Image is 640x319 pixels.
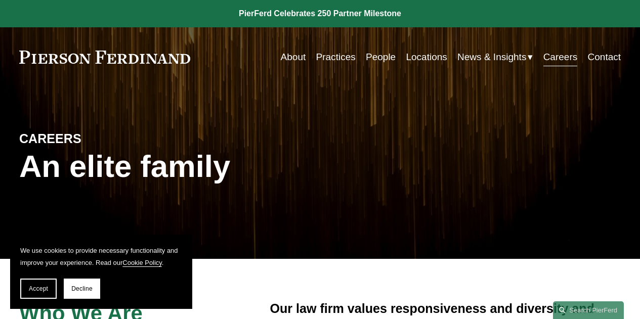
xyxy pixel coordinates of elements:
[10,235,192,309] section: Cookie banner
[20,245,182,268] p: We use cookies to provide necessary functionality and improve your experience. Read our .
[64,279,100,299] button: Decline
[406,48,447,67] a: Locations
[71,285,93,292] span: Decline
[29,285,48,292] span: Accept
[553,301,624,319] a: Search this site
[316,48,356,67] a: Practices
[366,48,396,67] a: People
[457,49,526,66] span: News & Insights
[457,48,533,67] a: folder dropdown
[19,131,169,147] h4: CAREERS
[281,48,306,67] a: About
[19,149,320,184] h1: An elite family
[543,48,578,67] a: Careers
[20,279,57,299] button: Accept
[588,48,621,67] a: Contact
[122,259,162,266] a: Cookie Policy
